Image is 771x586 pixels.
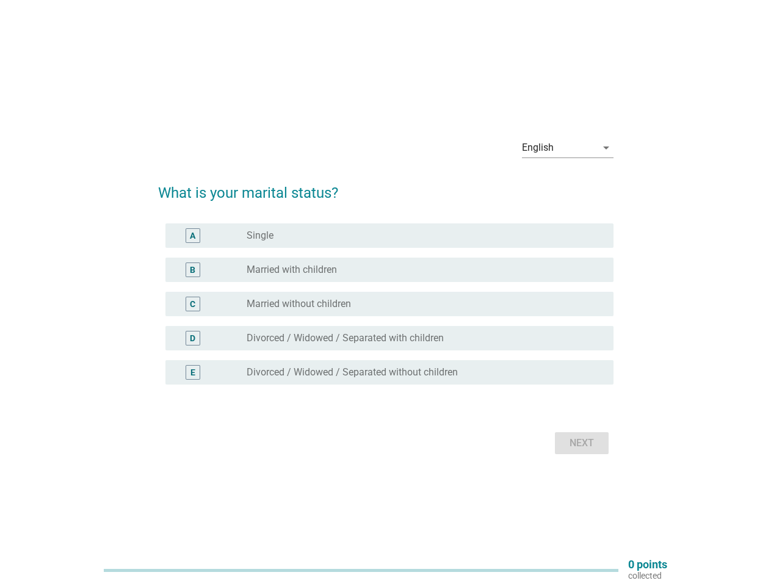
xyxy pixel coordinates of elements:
[158,170,614,204] h2: What is your marital status?
[190,366,195,379] div: E
[190,230,195,242] div: A
[628,559,667,570] p: 0 points
[247,332,444,344] label: Divorced / Widowed / Separated with children
[247,230,273,242] label: Single
[247,298,351,310] label: Married without children
[628,570,667,581] p: collected
[599,140,614,155] i: arrow_drop_down
[247,264,337,276] label: Married with children
[190,332,195,345] div: D
[190,264,195,277] div: B
[522,142,554,153] div: English
[190,298,195,311] div: C
[247,366,458,378] label: Divorced / Widowed / Separated without children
